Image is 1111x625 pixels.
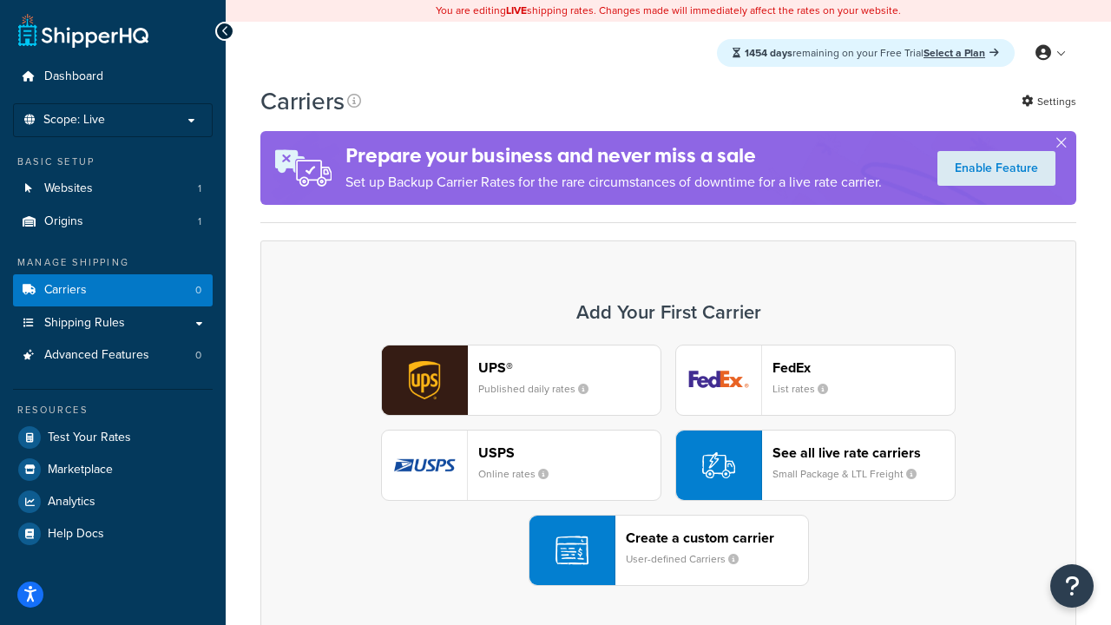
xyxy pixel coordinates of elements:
a: Help Docs [13,518,213,549]
strong: 1454 days [745,45,792,61]
li: Carriers [13,274,213,306]
a: Dashboard [13,61,213,93]
a: Select a Plan [924,45,999,61]
span: 1 [198,181,201,196]
span: Analytics [48,495,95,510]
button: usps logoUSPSOnline rates [381,430,661,501]
b: LIVE [506,3,527,18]
small: List rates [772,381,842,397]
button: ups logoUPS®Published daily rates [381,345,661,416]
span: 0 [195,283,201,298]
h4: Prepare your business and never miss a sale [345,141,882,170]
button: Open Resource Center [1050,564,1094,608]
span: Scope: Live [43,113,105,128]
span: Advanced Features [44,348,149,363]
a: Websites 1 [13,173,213,205]
a: Settings [1022,89,1076,114]
a: Origins 1 [13,206,213,238]
li: Websites [13,173,213,205]
h1: Carriers [260,84,345,118]
button: Create a custom carrierUser-defined Carriers [529,515,809,586]
span: Test Your Rates [48,431,131,445]
small: Published daily rates [478,381,602,397]
img: fedEx logo [676,345,761,415]
small: Small Package & LTL Freight [772,466,930,482]
span: Carriers [44,283,87,298]
a: Marketplace [13,454,213,485]
header: FedEx [772,359,955,376]
img: icon-carrier-liverate-becf4550.svg [702,449,735,482]
li: Advanced Features [13,339,213,372]
a: ShipperHQ Home [18,13,148,48]
div: remaining on your Free Trial [717,39,1015,67]
span: Help Docs [48,527,104,542]
p: Set up Backup Carrier Rates for the rare circumstances of downtime for a live rate carrier. [345,170,882,194]
img: usps logo [382,431,467,500]
a: Test Your Rates [13,422,213,453]
button: See all live rate carriersSmall Package & LTL Freight [675,430,956,501]
div: Manage Shipping [13,255,213,270]
span: 0 [195,348,201,363]
span: Dashboard [44,69,103,84]
div: Resources [13,403,213,418]
header: USPS [478,444,661,461]
span: Origins [44,214,83,229]
img: ups logo [382,345,467,415]
span: 1 [198,214,201,229]
a: Enable Feature [937,151,1055,186]
small: User-defined Carriers [626,551,753,567]
li: Origins [13,206,213,238]
h3: Add Your First Carrier [279,302,1058,323]
header: See all live rate carriers [772,444,955,461]
header: UPS® [478,359,661,376]
a: Shipping Rules [13,307,213,339]
img: icon-carrier-custom-c93b8a24.svg [555,534,588,567]
span: Shipping Rules [44,316,125,331]
header: Create a custom carrier [626,530,808,546]
small: Online rates [478,466,562,482]
div: Basic Setup [13,155,213,169]
button: fedEx logoFedExList rates [675,345,956,416]
span: Marketplace [48,463,113,477]
a: Carriers 0 [13,274,213,306]
a: Advanced Features 0 [13,339,213,372]
span: Websites [44,181,93,196]
img: ad-rules-rateshop-fe6ec290ccb7230408bd80ed9643f0289d75e0ffd9eb532fc0e269fcd187b520.png [260,131,345,205]
a: Analytics [13,486,213,517]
